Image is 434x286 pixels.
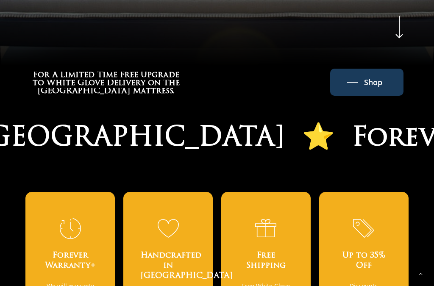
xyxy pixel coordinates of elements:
[163,80,180,88] span: The
[239,251,293,271] h3: Free Shipping
[364,75,382,89] span: Shop
[120,72,138,80] span: Free
[141,251,195,281] h3: Handcrafted in [GEOGRAPHIC_DATA]
[107,80,145,88] span: Delivery
[33,72,50,80] span: For
[38,88,130,96] span: [GEOGRAPHIC_DATA]
[33,80,44,88] span: to
[133,88,175,96] span: Mattress.
[31,72,181,96] a: For A Limited Time Free Upgrade to White Glove Delivery on The Windsor Mattress.
[347,75,387,89] a: Shop The Windsor Mattress
[337,251,391,271] h3: Up to 35% Off
[52,72,58,80] span: A
[47,80,75,88] span: White
[60,72,95,80] span: Limited
[141,72,179,80] span: Upgrade
[43,251,97,271] h3: Forever Warranty+
[78,80,104,88] span: Glove
[97,72,117,80] span: Time
[148,80,161,88] span: on
[31,72,181,95] h3: For A Limited Time Free Upgrade to White Glove Delivery on The Windsor Mattress.
[415,268,427,280] a: Back to top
